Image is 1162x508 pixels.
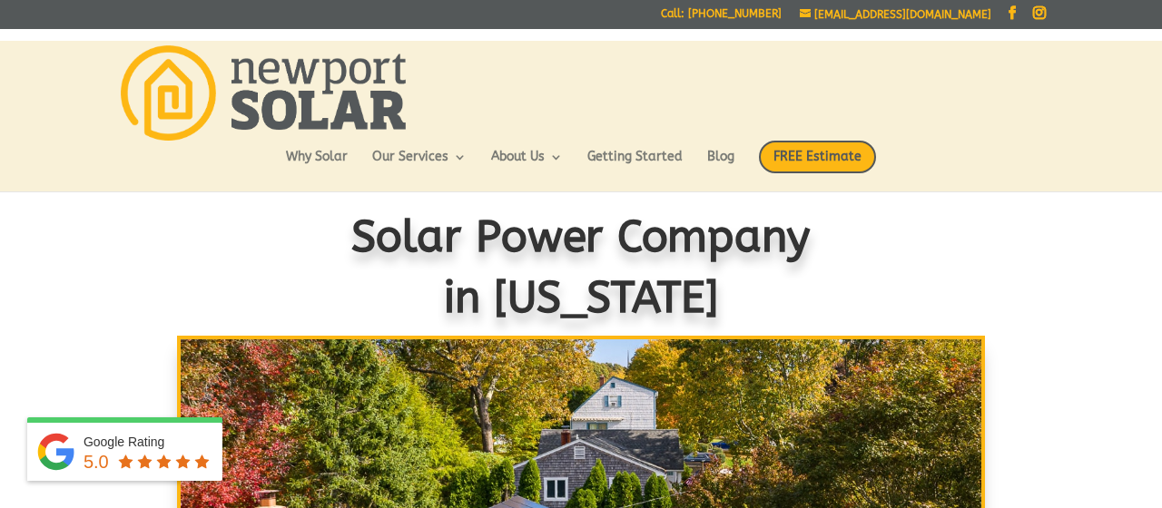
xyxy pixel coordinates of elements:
img: Newport Solar | Solar Energy Optimized. [121,45,406,141]
a: Why Solar [286,151,348,181]
span: 5.0 [84,452,109,472]
a: About Us [491,151,563,181]
div: Google Rating [84,433,213,451]
a: FREE Estimate [759,141,876,191]
a: Our Services [372,151,467,181]
a: Getting Started [587,151,683,181]
a: Call: [PHONE_NUMBER] [661,8,782,27]
span: Solar Power Company in [US_STATE] [351,212,811,324]
span: FREE Estimate [759,141,876,173]
a: Blog [707,151,734,181]
a: [EMAIL_ADDRESS][DOMAIN_NAME] [800,8,991,21]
